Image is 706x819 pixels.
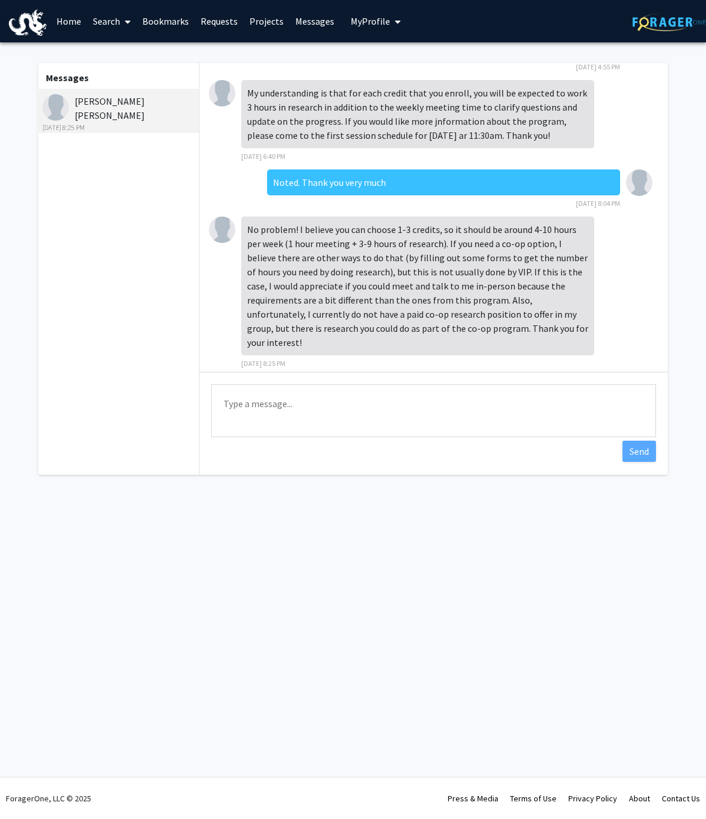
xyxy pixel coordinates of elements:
img: Amanda Carneiro Marques [42,94,69,121]
a: About [629,793,650,804]
span: [DATE] 4:55 PM [576,62,620,71]
a: Home [51,1,87,42]
a: Press & Media [448,793,498,804]
textarea: Message [211,384,656,437]
div: Noted. Thank you very much [267,169,620,195]
div: [DATE] 8:25 PM [42,122,196,133]
a: Projects [244,1,289,42]
a: Bookmarks [136,1,195,42]
div: My understanding is that for each credit that you enroll, you will be expected to work 3 hours in... [241,80,594,148]
button: Send [622,441,656,462]
a: Requests [195,1,244,42]
span: [DATE] 8:25 PM [241,359,285,368]
img: Drexel University Logo [9,9,46,36]
div: [PERSON_NAME] [PERSON_NAME] [42,94,196,133]
img: Amanda Carneiro Marques [209,80,235,106]
span: My Profile [351,15,390,27]
a: Terms of Use [510,793,557,804]
img: ForagerOne Logo [632,13,706,31]
span: [DATE] 6:40 PM [241,152,285,161]
a: Privacy Policy [568,793,617,804]
b: Messages [46,72,89,84]
div: No problem! I believe you can choose 1-3 credits, so it should be around 4-10 hours per week (1 h... [241,217,594,355]
a: Contact Us [662,793,700,804]
span: [DATE] 8:04 PM [576,199,620,208]
img: Nana Kwasi Owusu [626,169,652,196]
img: Amanda Carneiro Marques [209,217,235,243]
a: Search [87,1,136,42]
div: ForagerOne, LLC © 2025 [6,778,91,819]
a: Messages [289,1,340,42]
